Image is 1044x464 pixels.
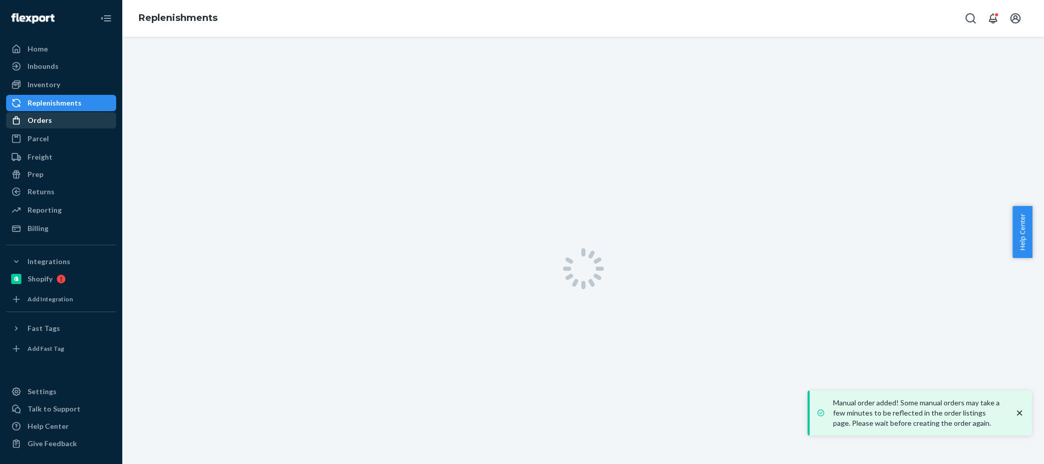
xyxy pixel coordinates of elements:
[6,166,116,183] a: Prep
[130,4,226,33] ol: breadcrumbs
[6,149,116,165] a: Freight
[28,421,69,431] div: Help Center
[28,386,57,397] div: Settings
[6,341,116,357] a: Add Fast Tag
[6,202,116,218] a: Reporting
[6,76,116,93] a: Inventory
[6,184,116,200] a: Returns
[1005,8,1026,29] button: Open account menu
[28,80,60,90] div: Inventory
[28,295,73,303] div: Add Integration
[28,115,52,125] div: Orders
[6,401,116,417] a: Talk to Support
[28,256,70,267] div: Integrations
[6,291,116,307] a: Add Integration
[28,98,82,108] div: Replenishments
[6,112,116,128] a: Orders
[28,223,48,234] div: Billing
[6,271,116,287] a: Shopify
[6,418,116,434] a: Help Center
[11,13,55,23] img: Flexport logo
[96,8,116,29] button: Close Navigation
[6,95,116,111] a: Replenishments
[28,134,49,144] div: Parcel
[1012,206,1032,258] button: Help Center
[28,323,60,333] div: Fast Tags
[960,8,981,29] button: Open Search Box
[983,8,1003,29] button: Open notifications
[28,404,81,414] div: Talk to Support
[28,61,59,71] div: Inbounds
[28,44,48,54] div: Home
[6,253,116,270] button: Integrations
[6,220,116,237] a: Billing
[833,398,1004,428] p: Manual order added! Some manual orders may take a few minutes to be reflected in the order listin...
[28,187,55,197] div: Returns
[28,439,77,449] div: Give Feedback
[6,58,116,74] a: Inbounds
[28,205,62,215] div: Reporting
[6,435,116,452] button: Give Feedback
[1014,408,1025,418] svg: close toast
[28,152,52,162] div: Freight
[6,383,116,400] a: Settings
[28,169,43,179] div: Prep
[139,12,218,23] a: Replenishments
[28,274,52,284] div: Shopify
[6,131,116,147] a: Parcel
[28,344,64,353] div: Add Fast Tag
[6,320,116,337] button: Fast Tags
[6,41,116,57] a: Home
